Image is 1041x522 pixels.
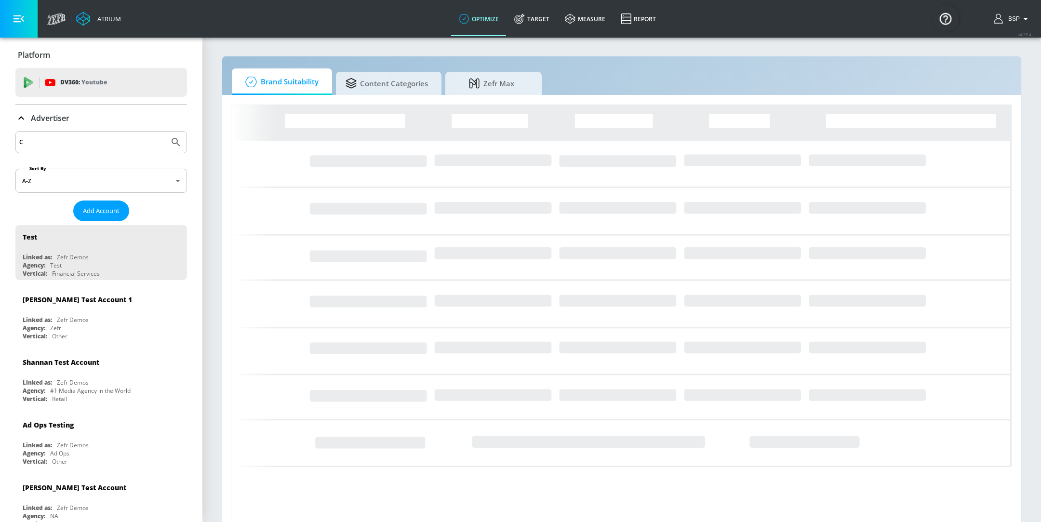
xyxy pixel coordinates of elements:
[15,413,187,468] div: Ad Ops TestingLinked as:Zefr DemosAgency:Ad OpsVertical:Other
[50,449,69,457] div: Ad Ops
[50,261,62,269] div: Test
[15,41,187,68] div: Platform
[23,387,45,395] div: Agency:
[455,72,528,95] span: Zefr Max
[57,504,89,512] div: Zefr Demos
[507,1,557,36] a: Target
[557,1,613,36] a: measure
[52,457,67,466] div: Other
[23,261,45,269] div: Agency:
[15,288,187,343] div: [PERSON_NAME] Test Account 1Linked as:Zefr DemosAgency:ZefrVertical:Other
[23,449,45,457] div: Agency:
[19,136,165,148] input: Search by name
[932,5,959,32] button: Open Resource Center
[15,68,187,97] div: DV360: Youtube
[23,441,52,449] div: Linked as:
[346,72,428,95] span: Content Categories
[81,77,107,87] p: Youtube
[994,13,1031,25] button: BSP
[83,205,120,216] span: Add Account
[52,269,100,278] div: Financial Services
[23,316,52,324] div: Linked as:
[1004,15,1020,22] span: login as: bsp_linking@zefr.com
[23,420,74,429] div: Ad Ops Testing
[52,332,67,340] div: Other
[1018,32,1031,37] span: v 4.25.4
[23,504,52,512] div: Linked as:
[27,165,48,172] label: Sort By
[73,201,129,221] button: Add Account
[451,1,507,36] a: optimize
[31,113,69,123] p: Advertiser
[23,324,45,332] div: Agency:
[23,269,47,278] div: Vertical:
[15,225,187,280] div: TestLinked as:Zefr DemosAgency:TestVertical:Financial Services
[18,50,50,60] p: Platform
[50,324,61,332] div: Zefr
[23,512,45,520] div: Agency:
[15,350,187,405] div: Shannan Test AccountLinked as:Zefr DemosAgency:#1 Media Agency in the WorldVertical:Retail
[57,378,89,387] div: Zefr Demos
[23,358,99,367] div: Shannan Test Account
[23,457,47,466] div: Vertical:
[23,395,47,403] div: Vertical:
[23,483,126,492] div: [PERSON_NAME] Test Account
[23,253,52,261] div: Linked as:
[23,232,37,241] div: Test
[57,253,89,261] div: Zefr Demos
[60,77,107,88] p: DV360:
[241,70,319,94] span: Brand Suitability
[23,378,52,387] div: Linked as:
[50,512,58,520] div: NA
[15,105,187,132] div: Advertiser
[613,1,664,36] a: Report
[23,332,47,340] div: Vertical:
[23,295,132,304] div: [PERSON_NAME] Test Account 1
[50,387,131,395] div: #1 Media Agency in the World
[15,169,187,193] div: A-Z
[57,441,89,449] div: Zefr Demos
[52,395,67,403] div: Retail
[76,12,121,26] a: Atrium
[57,316,89,324] div: Zefr Demos
[93,14,121,23] div: Atrium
